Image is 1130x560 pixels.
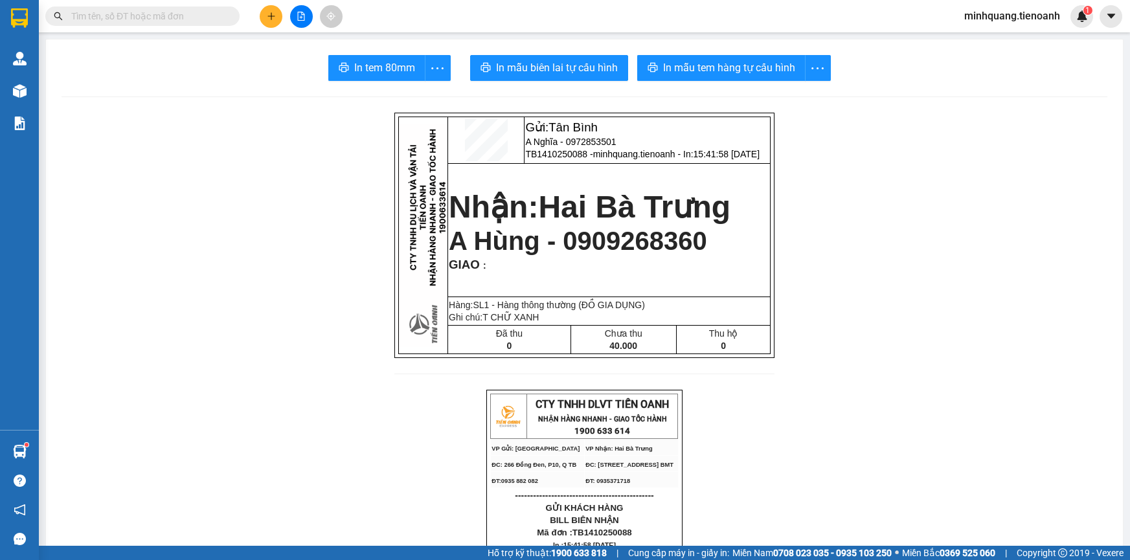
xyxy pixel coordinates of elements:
[694,149,760,159] span: 15:41:58 [DATE]
[14,504,26,516] span: notification
[14,475,26,487] span: question-circle
[648,62,658,74] span: printer
[616,546,618,560] span: |
[480,62,491,74] span: printer
[1100,5,1122,28] button: caret-down
[1005,546,1007,560] span: |
[339,62,349,74] span: printer
[480,260,486,271] span: :
[1076,10,1088,22] img: icon-new-feature
[538,415,667,423] strong: NHẬN HÀNG NHANH - GIAO TỐC HÀNH
[449,312,539,322] span: Ghi chú:
[425,60,450,76] span: more
[637,55,806,81] button: printerIn mẫu tem hàng tự cấu hình
[492,462,576,468] span: ĐC: 266 Đồng Đen, P10, Q TB
[585,478,630,484] span: ĐT: 0935371718
[492,400,524,432] img: logo
[902,546,995,560] span: Miền Bắc
[496,328,523,339] span: Đã thu
[54,12,63,21] span: search
[525,120,598,134] span: Gửi:
[492,445,580,452] span: VP Gửi: [GEOGRAPHIC_DATA]
[260,5,282,28] button: plus
[954,8,1070,24] span: minhquang.tienoanh
[585,445,652,452] span: VP Nhận: Hai Bà Trưng
[550,515,619,525] span: BILL BIÊN NHẬN
[551,548,607,558] strong: 1900 633 818
[449,227,707,255] span: A Hùng - 0909268360
[548,120,598,134] span: Tân Bình
[328,55,425,81] button: printerIn tem 80mm
[320,5,343,28] button: aim
[1085,6,1090,15] span: 1
[496,60,618,76] span: In mẫu biên lai tự cấu hình
[538,190,730,224] span: Hai Bà Trưng
[515,490,653,500] span: ----------------------------------------------
[290,5,313,28] button: file-add
[1105,10,1117,22] span: caret-down
[25,443,28,447] sup: 1
[449,300,645,310] span: Hàng:SL
[492,478,538,484] span: ĐT:0935 882 082
[574,426,630,436] strong: 1900 633 614
[297,12,306,21] span: file-add
[732,546,892,560] span: Miền Nam
[806,60,830,76] span: more
[553,541,616,549] span: In :
[13,52,27,65] img: warehouse-icon
[11,8,28,28] img: logo-vxr
[13,445,27,458] img: warehouse-icon
[326,12,335,21] span: aim
[609,341,637,351] span: 40.000
[13,84,27,98] img: warehouse-icon
[895,550,899,555] span: ⚪️
[506,341,512,351] span: 0
[709,328,738,339] span: Thu hộ
[71,9,224,23] input: Tìm tên, số ĐT hoặc mã đơn
[663,60,795,76] span: In mẫu tem hàng tự cấu hình
[563,541,616,549] span: 15:41:58 [DATE]
[525,137,616,147] span: A Nghĩa - 0972853501
[805,55,831,81] button: more
[525,149,760,159] span: TB1410250088 -
[354,60,415,76] span: In tem 80mm
[14,533,26,545] span: message
[537,528,632,537] span: Mã đơn :
[425,55,451,81] button: more
[546,503,624,513] span: GỬI KHÁCH HÀNG
[484,300,645,310] span: 1 - Hàng thông thường (ĐỒ GIA DỤNG)
[470,55,628,81] button: printerIn mẫu biên lai tự cấu hình
[572,528,632,537] span: TB1410250088
[1058,548,1067,557] span: copyright
[721,341,726,351] span: 0
[13,117,27,130] img: solution-icon
[940,548,995,558] strong: 0369 525 060
[449,258,480,271] span: GIAO
[1083,6,1092,15] sup: 1
[593,149,760,159] span: minhquang.tienoanh - In:
[773,548,892,558] strong: 0708 023 035 - 0935 103 250
[488,546,607,560] span: Hỗ trợ kỹ thuật:
[536,398,669,410] span: CTY TNHH DLVT TIẾN OANH
[449,190,730,224] strong: Nhận:
[628,546,729,560] span: Cung cấp máy in - giấy in:
[605,328,642,339] span: Chưa thu
[482,312,539,322] span: T CHỮ XANH
[267,12,276,21] span: plus
[585,462,673,468] span: ĐC: [STREET_ADDRESS] BMT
